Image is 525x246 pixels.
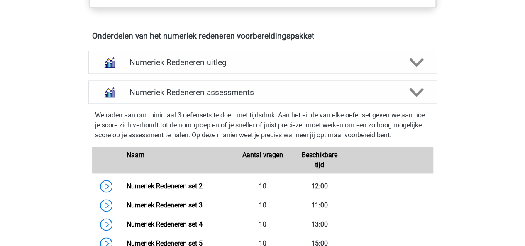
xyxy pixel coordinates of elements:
[127,182,203,190] a: Numeriek Redeneren set 2
[85,51,440,74] a: uitleg Numeriek Redeneren uitleg
[127,201,203,209] a: Numeriek Redeneren set 3
[92,31,433,41] h4: Onderdelen van het numeriek redeneren voorbereidingspakket
[291,150,348,170] div: Beschikbare tijd
[129,88,396,97] h4: Numeriek Redeneren assessments
[127,220,203,228] a: Numeriek Redeneren set 4
[129,58,396,67] h4: Numeriek Redeneren uitleg
[99,52,120,73] img: numeriek redeneren uitleg
[120,150,234,170] div: Naam
[85,80,440,104] a: assessments Numeriek Redeneren assessments
[234,150,291,170] div: Aantal vragen
[99,82,120,103] img: numeriek redeneren assessments
[95,110,430,140] p: We raden aan om minimaal 3 oefensets te doen met tijdsdruk. Aan het einde van elke oefenset geven...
